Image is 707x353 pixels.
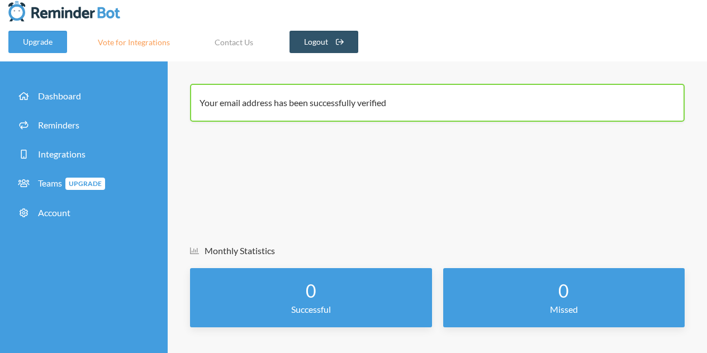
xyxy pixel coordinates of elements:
[65,178,105,190] span: Upgrade
[38,149,86,159] span: Integrations
[38,178,105,188] span: Teams
[8,84,159,108] a: Dashboard
[8,142,159,166] a: Integrations
[38,207,70,218] span: Account
[190,245,685,257] h5: Monthly Statistics
[306,280,316,302] strong: 0
[8,31,67,53] a: Upgrade
[8,113,159,137] a: Reminders
[201,31,267,53] a: Contact Us
[200,97,386,108] span: Your email address has been successfully verified
[8,201,159,225] a: Account
[454,303,674,316] p: Missed
[290,31,358,53] a: Logout
[8,171,159,196] a: TeamsUpgrade
[201,303,421,316] p: Successful
[84,31,184,53] a: Vote for Integrations
[38,90,81,101] span: Dashboard
[38,120,79,130] span: Reminders
[558,280,569,302] strong: 0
